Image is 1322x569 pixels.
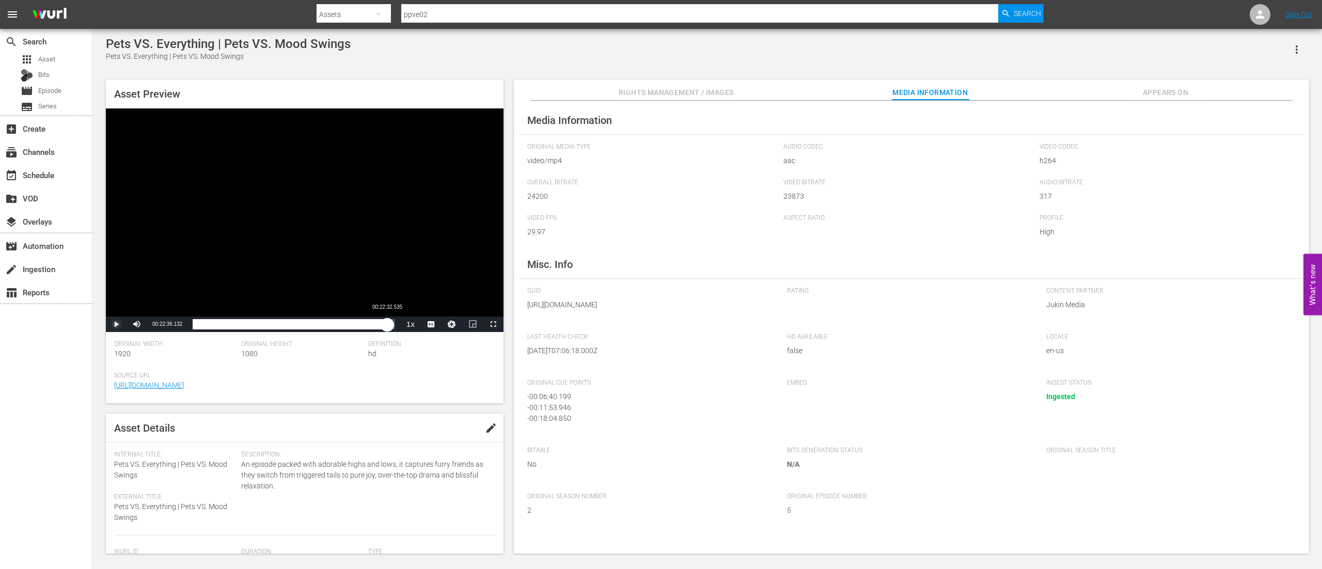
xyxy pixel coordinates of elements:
[368,340,490,349] span: Definition
[527,155,778,166] span: video/mp4
[1046,392,1075,401] span: Ingested
[21,101,33,113] span: Series
[1046,299,1290,310] span: Jukin Media
[1040,179,1290,187] span: Audio Bitrate
[1046,379,1290,387] span: Ingest Status
[527,114,612,127] span: Media Information
[400,317,421,332] button: Playback Rate
[1040,143,1290,151] span: Video Codec
[787,447,1031,455] span: Bits Generation Status
[483,317,503,332] button: Fullscreen
[114,340,236,349] span: Original Width
[527,214,778,223] span: Video FPS
[527,143,778,151] span: Original Media Type
[241,340,363,349] span: Original Height
[114,372,490,380] span: Source Url
[114,422,175,434] span: Asset Details
[1040,214,1290,223] span: Profile
[368,350,376,358] span: hd
[442,317,462,332] button: Jump To Time
[479,416,503,440] button: edit
[527,179,778,187] span: Overall Bitrate
[783,214,1034,223] span: Aspect Ratio
[527,287,772,295] span: GUID
[114,460,227,479] span: Pets VS. Everything | Pets VS. Mood Swings
[114,502,227,521] span: Pets VS. Everything | Pets VS. Mood Swings
[38,70,50,80] span: Bits
[1127,86,1204,99] span: Appears On
[787,460,799,468] span: N/A
[38,54,55,65] span: Asset
[6,8,19,21] span: menu
[106,317,127,332] button: Play
[5,193,18,205] span: VOD
[462,317,483,332] button: Picture-in-Picture
[527,345,772,356] span: [DATE]T07:06:18.000Z
[5,123,18,135] span: Create
[485,422,497,434] span: edit
[1040,155,1290,166] span: h264
[619,86,733,99] span: Rights Management / Images
[421,317,442,332] button: Captions
[787,493,1031,501] span: Original Episode Number
[527,493,772,501] span: Original Season Number
[787,287,1031,295] span: Rating
[1040,227,1290,238] span: High
[127,317,147,332] button: Mute
[1303,254,1322,315] button: Open Feedback Widget
[5,240,18,252] span: Automation
[241,451,490,459] span: Description:
[998,4,1044,23] button: Search
[787,333,1031,341] span: HD Available
[1285,10,1312,19] a: Sign Out
[527,391,766,402] div: - 00:06:40.199
[527,333,772,341] span: Last Health Check
[5,287,18,299] span: Reports
[193,319,395,329] div: Progress Bar
[783,179,1034,187] span: Video Bitrate
[1046,345,1290,356] span: en-us
[106,51,351,62] div: Pets VS. Everything | Pets VS. Mood Swings
[787,505,1031,516] span: 5
[1046,287,1290,295] span: Content Partner
[527,505,772,516] span: 2
[527,459,772,470] span: No
[114,493,236,501] span: External Title:
[114,88,180,100] span: Asset Preview
[106,37,351,51] div: Pets VS. Everything | Pets VS. Mood Swings
[787,345,1031,356] span: false
[241,459,490,492] span: An episode packed with adorable highs and lows, it captures furry friends as they switch from tri...
[5,263,18,276] span: Ingestion
[21,69,33,82] div: Bits
[891,86,969,99] span: Media Information
[527,379,772,387] span: Original Cue Points
[5,216,18,228] span: Overlays
[527,191,778,202] span: 24200
[5,36,18,48] span: Search
[1014,4,1041,23] span: Search
[1040,191,1290,202] span: 317
[783,143,1034,151] span: Audio Codec
[241,548,363,556] span: Duration
[114,548,236,556] span: Wurl Id
[21,85,33,97] span: Episode
[5,146,18,159] span: Channels
[527,227,778,238] span: 29.97
[527,299,772,310] span: [URL][DOMAIN_NAME]
[38,86,61,96] span: Episode
[783,191,1034,202] span: 23873
[114,381,184,389] a: [URL][DOMAIN_NAME]
[527,402,766,413] div: - 00:11:53.946
[114,451,236,459] span: Internal Title:
[527,258,573,271] span: Misc. Info
[368,548,490,556] span: Type
[1046,447,1290,455] span: Original Season Title
[114,350,131,358] span: 1920
[1046,333,1290,341] span: Locale
[527,413,766,424] div: - 00:18:04.850
[787,379,1031,387] span: Embed
[21,53,33,66] span: Asset
[241,350,258,358] span: 1080
[38,101,57,112] span: Series
[783,155,1034,166] span: aac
